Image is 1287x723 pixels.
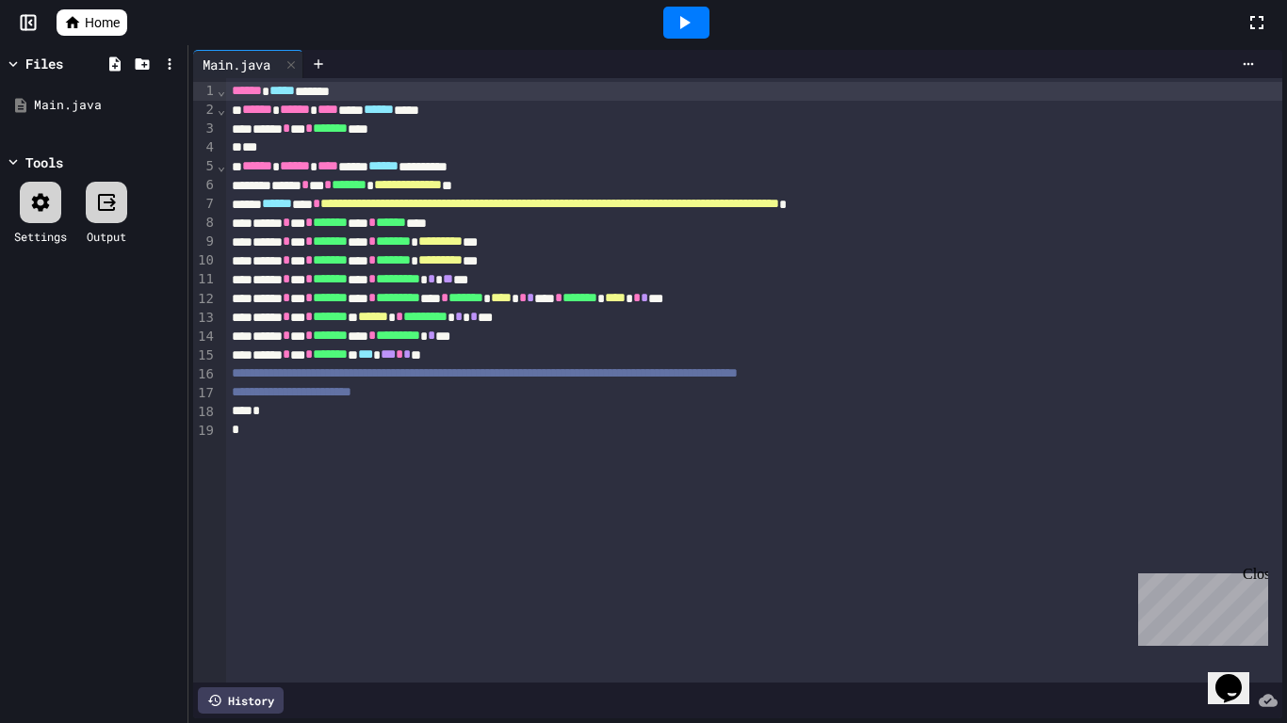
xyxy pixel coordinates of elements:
[193,365,217,384] div: 16
[1208,648,1268,704] iframe: chat widget
[25,54,63,73] div: Files
[193,403,217,422] div: 18
[85,13,120,32] span: Home
[193,138,217,157] div: 4
[193,101,217,120] div: 2
[193,195,217,214] div: 7
[193,233,217,251] div: 9
[34,96,181,115] div: Main.java
[14,228,67,245] div: Settings
[193,251,217,270] div: 10
[193,157,217,176] div: 5
[193,270,217,289] div: 11
[87,228,126,245] div: Output
[217,158,226,173] span: Fold line
[193,55,280,74] div: Main.java
[193,120,217,138] div: 3
[198,687,284,714] div: History
[57,9,127,36] a: Home
[193,176,217,195] div: 6
[193,82,217,101] div: 1
[193,214,217,233] div: 8
[193,422,217,441] div: 19
[217,102,226,117] span: Fold line
[1131,566,1268,646] iframe: chat widget
[193,384,217,403] div: 17
[193,50,303,78] div: Main.java
[193,290,217,309] div: 12
[193,328,217,346] div: 14
[193,346,217,365] div: 15
[193,309,217,328] div: 13
[8,8,130,120] div: Chat with us now!Close
[217,83,226,98] span: Fold line
[25,153,63,172] div: Tools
